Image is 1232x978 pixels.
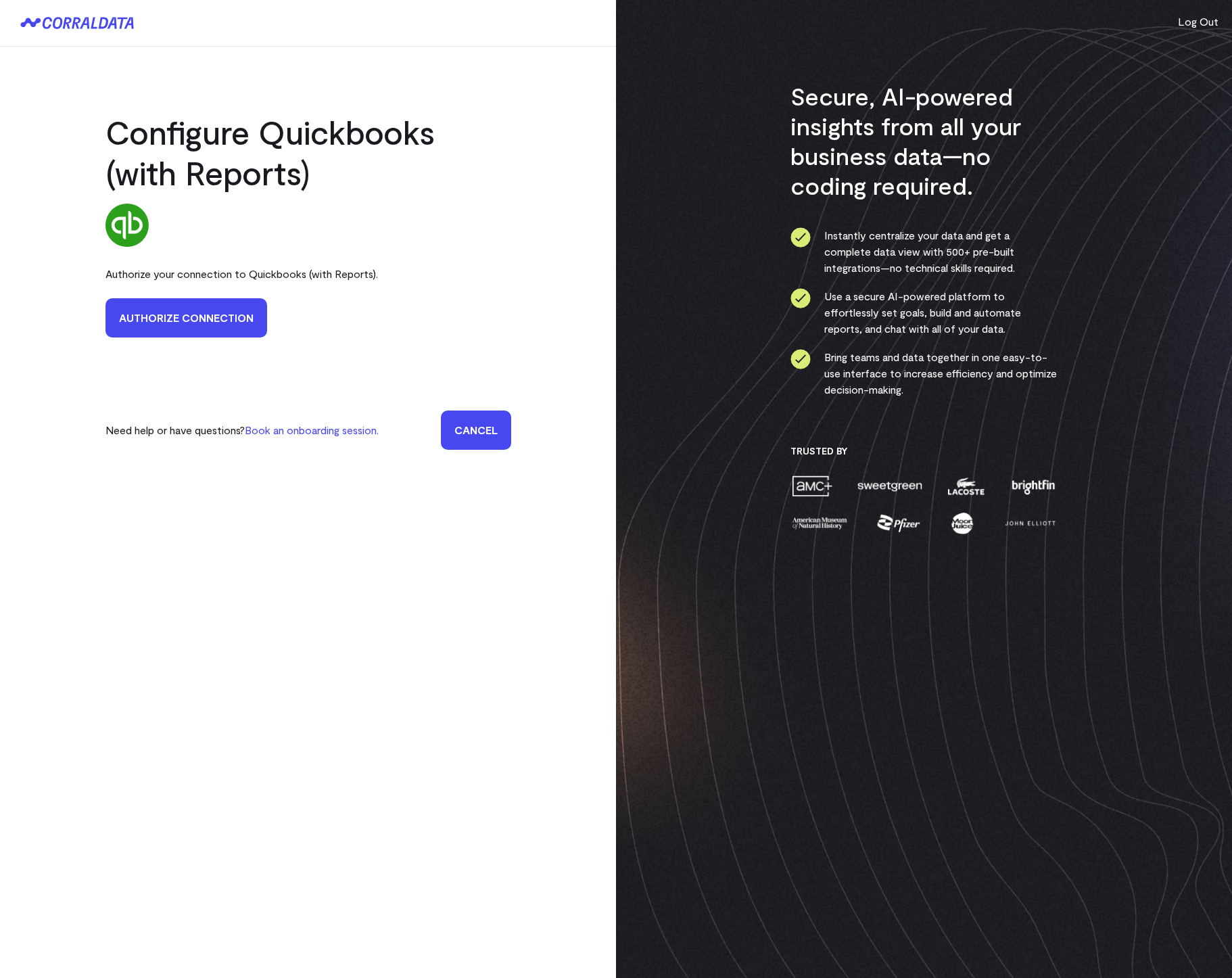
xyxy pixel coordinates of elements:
h2: Configure Quickbooks (with Reports) [105,112,511,193]
h3: Trusted By [790,445,1058,457]
button: Log Out [1178,14,1218,30]
img: amc-0b11a8f1.png [790,474,834,498]
img: moon-juice-c312e729.png [949,511,976,535]
a: Cancel [441,411,511,450]
div: Authorize your connection to Quickbooks (with Reports). [105,258,511,290]
h3: Secure, AI-powered insights from all your business data—no coding required. [790,81,1058,200]
img: ico-check-circle-4b19435c.svg [790,288,811,308]
li: Instantly centralize your data and get a complete data view with 500+ pre-built integrations—no t... [790,227,1058,276]
li: Bring teams and data together in one easy-to-use interface to increase efficiency and optimize de... [790,349,1058,398]
img: amnh-5afada46.png [790,511,849,535]
img: sweetgreen-1d1fb32c.png [856,474,924,498]
img: ico-check-circle-4b19435c.svg [790,227,811,248]
img: brightfin-a251e171.png [1009,474,1058,498]
img: lacoste-7a6b0538.png [946,474,986,498]
li: Use a secure AI-powered platform to effortlessly set goals, build and automate reports, and chat ... [790,288,1058,337]
a: Book an onboarding session. [245,423,379,436]
img: john-elliott-25751c40.png [1003,511,1058,535]
a: Authorize Connection [105,298,267,337]
img: pfizer-e137f5fc.png [876,511,922,535]
p: Need help or have questions? [105,422,379,438]
img: ico-check-circle-4b19435c.svg [790,349,811,369]
img: quickbooks-67797952.svg [105,204,149,247]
